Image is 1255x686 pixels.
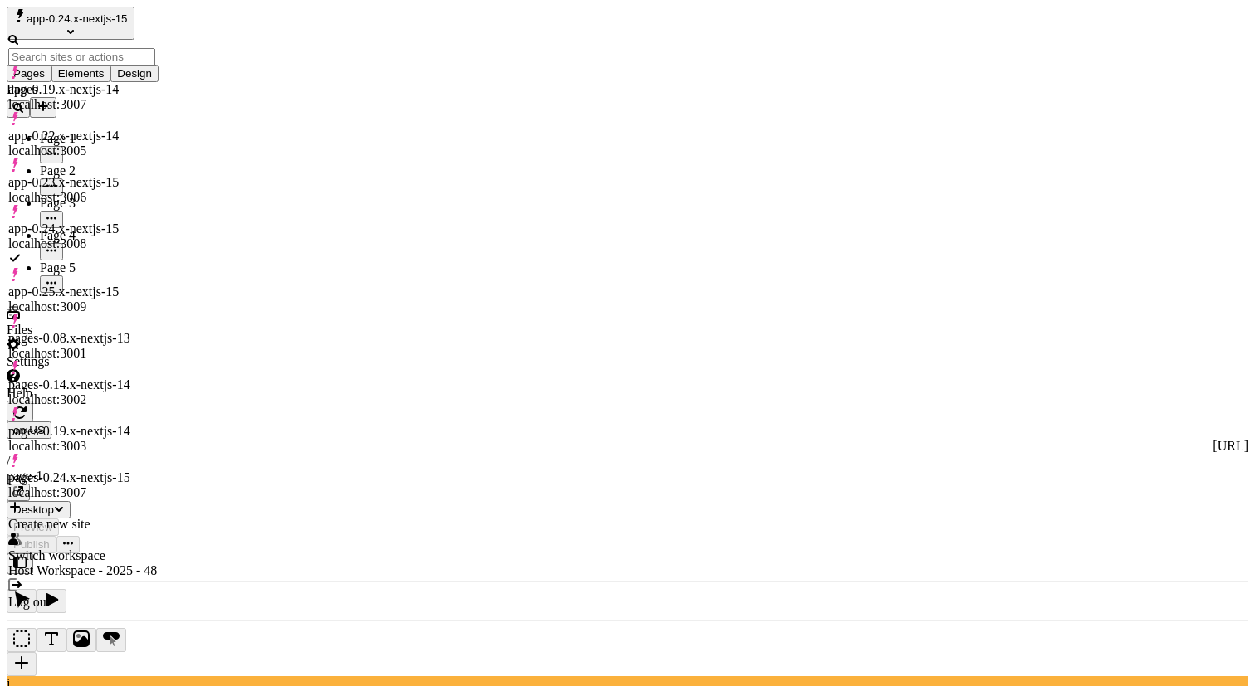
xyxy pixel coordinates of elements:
[8,48,155,66] input: Search sites or actions
[8,595,157,610] div: Log out
[8,190,157,205] div: localhost:3006
[8,331,157,346] div: pages-0.08.x-nextjs-13
[96,628,126,652] button: Button
[8,548,157,563] div: Switch workspace
[37,628,66,652] button: Text
[8,236,157,251] div: localhost:3008
[7,7,134,40] button: Select site
[7,65,51,82] button: Pages
[7,386,206,401] div: Help
[8,485,157,500] div: localhost:3007
[7,454,1248,469] div: /
[8,299,157,314] div: localhost:3009
[27,12,128,25] span: app-0.24.x-nextjs-15
[8,66,157,610] div: Suggestions
[8,439,157,454] div: localhost:3003
[8,82,157,97] div: app-0.19.x-nextjs-14
[7,628,37,652] button: Box
[8,563,157,578] div: Host Workspace - 2025 - 48
[7,439,1248,454] div: [URL]
[7,354,206,369] div: Settings
[8,144,157,158] div: localhost:3005
[8,392,157,407] div: localhost:3002
[8,285,157,299] div: app-0.25.x-nextjs-15
[8,377,157,392] div: pages-0.14.x-nextjs-14
[8,517,157,532] div: Create new site
[7,421,51,439] button: Open locale picker
[8,221,157,236] div: app-0.24.x-nextjs-15
[8,424,157,439] div: pages-0.19.x-nextjs-14
[8,175,157,190] div: app-0.23.x-nextjs-15
[8,97,157,112] div: localhost:3007
[8,346,157,361] div: localhost:3001
[7,13,242,28] p: Cookie Test Route
[66,628,96,652] button: Image
[8,470,157,485] div: pages-0.24.x-nextjs-15
[7,323,206,338] div: Files
[7,518,59,536] button: Preview
[7,501,71,518] button: Desktop
[7,536,56,553] button: Publish
[7,82,206,97] div: Pages
[7,469,1248,484] div: page-1
[8,129,157,144] div: app-0.22.x-nextjs-14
